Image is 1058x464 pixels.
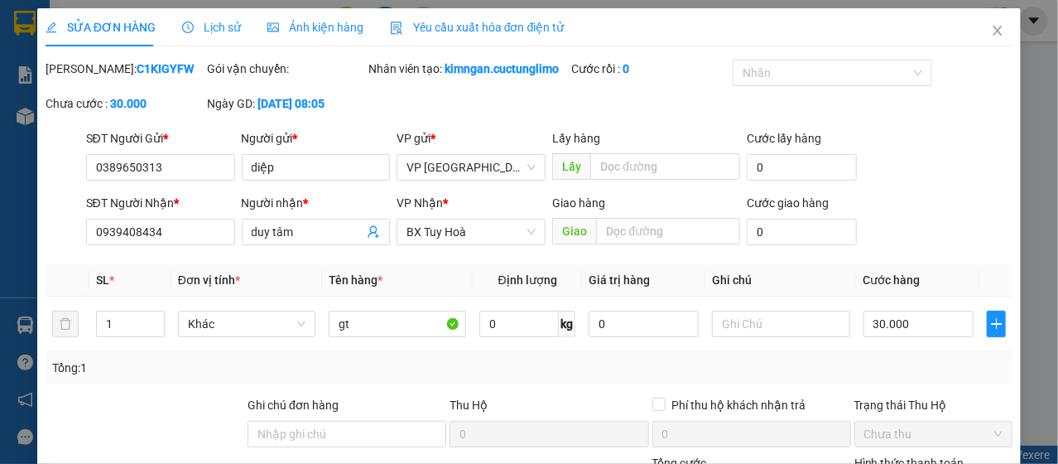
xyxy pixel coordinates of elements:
[390,21,565,34] span: Yêu cầu xuất hóa đơn điện tử
[178,273,240,287] span: Đơn vị tính
[46,21,156,34] span: SỬA ĐƠN HÀNG
[596,218,740,244] input: Dọc đường
[369,60,568,78] div: Nhân viên tạo:
[747,196,829,210] label: Cước giao hàng
[987,311,1006,337] button: plus
[589,273,650,287] span: Giá trị hàng
[52,359,410,377] div: Tổng: 1
[329,311,466,337] input: VD: Bàn, Ghế
[559,311,575,337] span: kg
[182,21,241,34] span: Lịch sử
[86,129,235,147] div: SĐT Người Gửi
[267,21,363,34] span: Ảnh kiện hàng
[257,97,325,110] b: [DATE] 08:05
[552,132,600,145] span: Lấy hàng
[552,218,596,244] span: Giao
[397,129,546,147] div: VP gửi
[8,89,114,144] li: VP VP [GEOGRAPHIC_DATA] xe Limousine
[712,311,849,337] input: Ghi Chú
[988,317,1005,331] span: plus
[974,8,1021,55] button: Close
[46,22,57,33] span: edit
[182,22,194,33] span: clock-circle
[8,8,240,70] li: Cúc Tùng Limousine
[450,399,488,412] span: Thu Hộ
[552,153,590,180] span: Lấy
[248,399,339,412] label: Ghi chú đơn hàng
[242,194,391,212] div: Người nhận
[854,396,1012,414] div: Trạng thái Thu Hộ
[52,311,79,337] button: delete
[406,155,536,180] span: VP Nha Trang xe Limousine
[747,154,857,181] input: Cước lấy hàng
[367,225,380,239] span: user-add
[137,62,194,75] b: C1KIGYFW
[329,273,382,287] span: Tên hàng
[114,111,126,123] span: environment
[498,273,557,287] span: Định lượng
[96,273,109,287] span: SL
[46,60,204,78] div: [PERSON_NAME]:
[110,97,147,110] b: 30.000
[188,312,305,336] span: Khác
[666,396,813,414] span: Phí thu hộ khách nhận trả
[864,422,1003,447] span: Chưa thu
[242,129,391,147] div: Người gửi
[863,273,921,287] span: Cước hàng
[747,219,857,245] input: Cước giao hàng
[571,60,729,78] div: Cước rồi :
[397,196,443,210] span: VP Nhận
[590,153,740,180] input: Dọc đường
[207,94,365,113] div: Ngày GD:
[991,24,1004,37] span: close
[390,22,403,35] img: icon
[114,89,220,108] li: VP BX Tuy Hoà
[747,132,821,145] label: Cước lấy hàng
[445,62,560,75] b: kimngan.cuctunglimo
[406,220,536,244] span: BX Tuy Hoà
[552,196,605,210] span: Giao hàng
[705,264,856,297] th: Ghi chú
[86,194,235,212] div: SĐT Người Nhận
[267,22,279,33] span: picture
[46,94,204,113] div: Chưa cước :
[207,60,365,78] div: Gói vận chuyển:
[248,421,446,447] input: Ghi chú đơn hàng
[623,62,629,75] b: 0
